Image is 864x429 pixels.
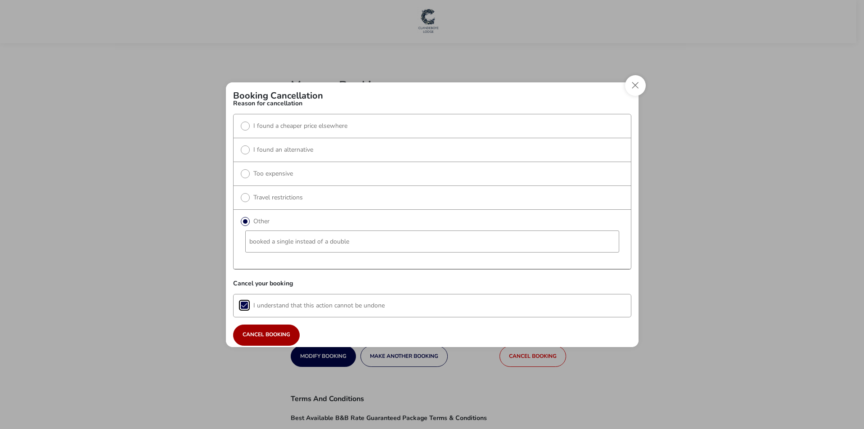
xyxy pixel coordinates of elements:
h3: Cancel your booking [233,280,631,287]
label: Other [241,217,270,226]
h3: Reason for cancellation [233,100,631,107]
button: Cancel booking [233,325,300,346]
button: Close [625,75,646,96]
label: I found an alternative [241,145,313,154]
h2: Booking Cancellation [233,90,323,102]
input: reasonText [245,230,619,253]
label: Travel restrictions [241,193,303,202]
label: I found a cheaper price elsewhere [241,122,347,130]
label: I understand that this action cannot be undone [253,303,385,309]
span: Cancel booking [243,332,290,338]
label: Too expensive [241,169,293,178]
